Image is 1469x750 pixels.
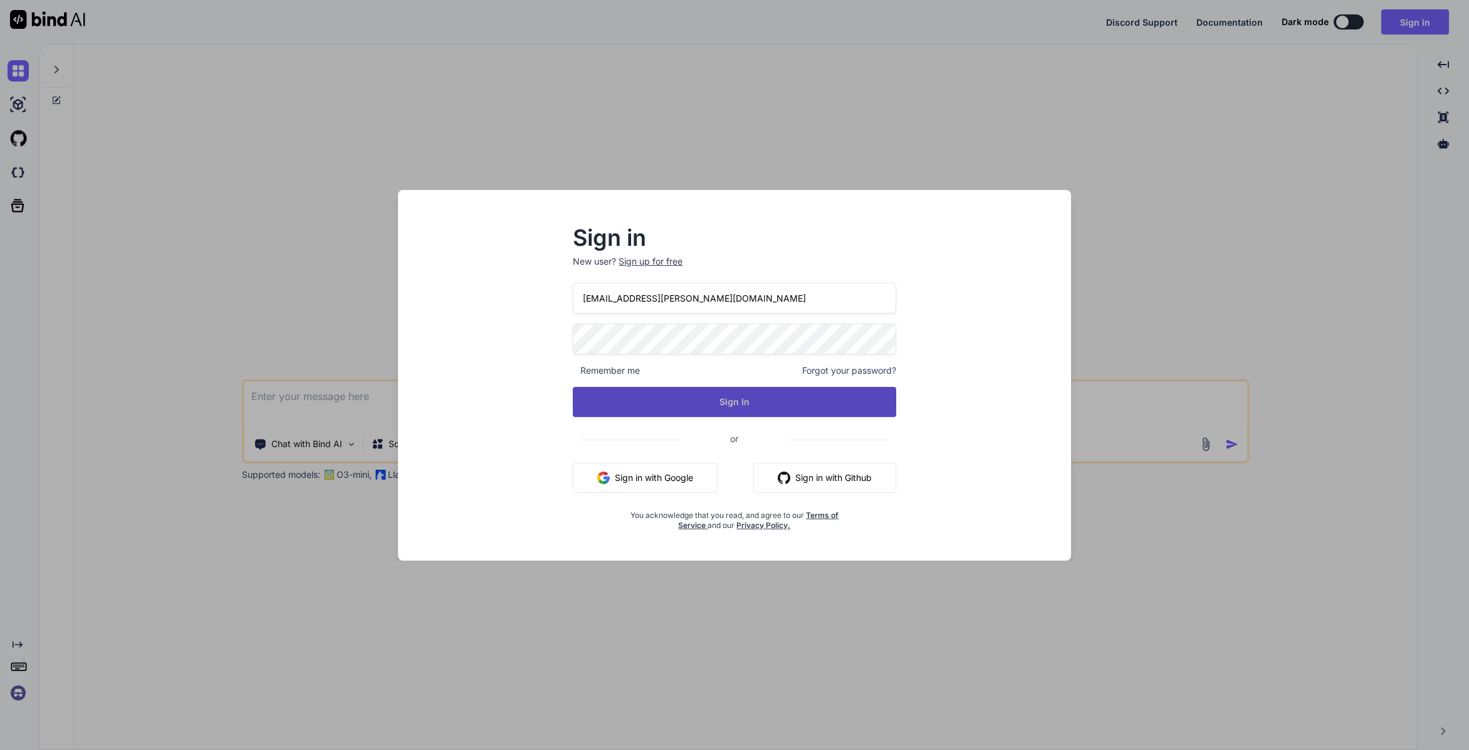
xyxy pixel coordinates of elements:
[753,463,896,493] button: Sign in with Github
[619,255,682,268] div: Sign up for free
[573,283,896,314] input: Login or Email
[736,520,790,530] a: Privacy Policy.
[573,228,896,248] h2: Sign in
[678,510,839,530] a: Terms of Service
[597,472,610,484] img: google
[778,472,790,484] img: github
[627,503,842,531] div: You acknowledge that you read, and agree to our and our
[573,463,718,493] button: Sign in with Google
[573,364,640,377] span: Remember me
[573,387,896,417] button: Sign In
[802,364,896,377] span: Forgot your password?
[573,255,896,283] p: New user?
[680,423,788,454] span: or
